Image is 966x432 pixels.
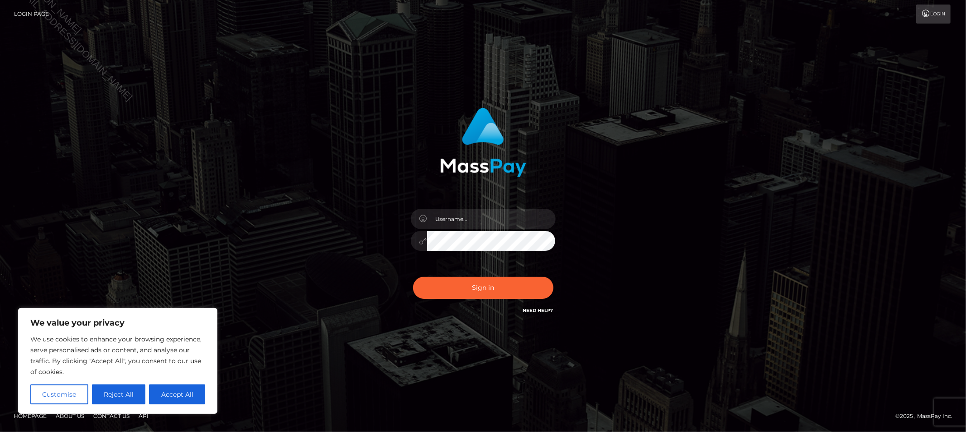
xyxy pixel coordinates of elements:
[14,5,49,24] a: Login Page
[149,384,205,404] button: Accept All
[916,5,951,24] a: Login
[135,409,152,423] a: API
[90,409,133,423] a: Contact Us
[523,307,553,313] a: Need Help?
[895,411,959,421] div: © 2025 , MassPay Inc.
[10,409,50,423] a: Homepage
[30,317,205,328] p: We value your privacy
[30,384,88,404] button: Customise
[30,334,205,377] p: We use cookies to enhance your browsing experience, serve personalised ads or content, and analys...
[413,277,553,299] button: Sign in
[427,209,556,229] input: Username...
[92,384,146,404] button: Reject All
[18,308,217,414] div: We value your privacy
[440,108,526,177] img: MassPay Login
[52,409,88,423] a: About Us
